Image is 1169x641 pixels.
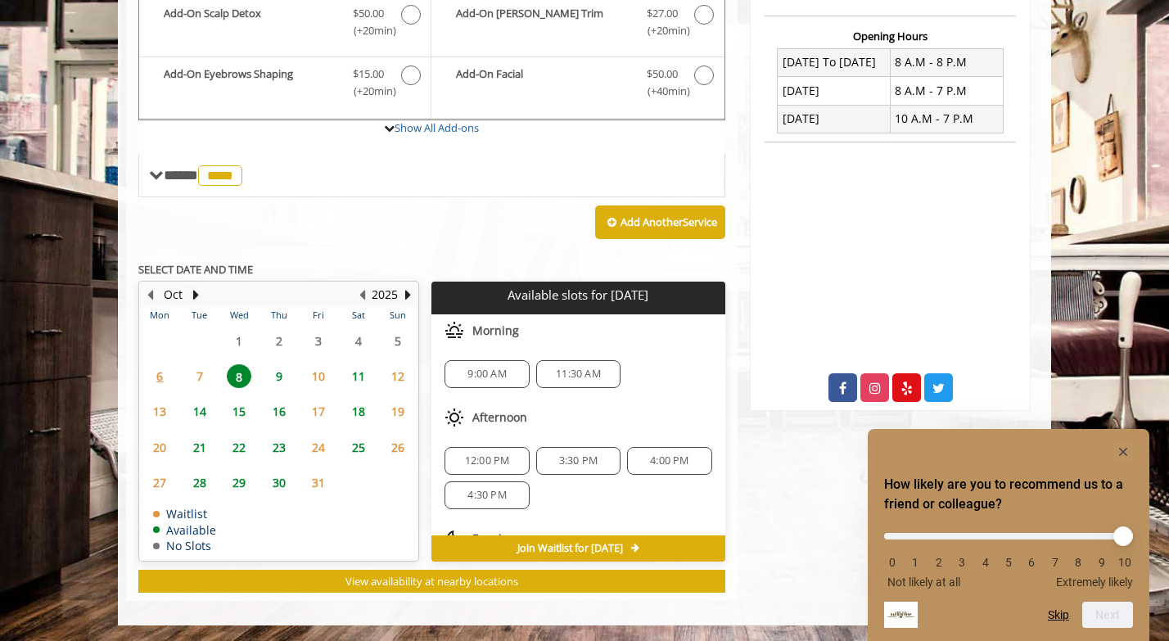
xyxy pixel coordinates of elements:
label: Add-On Facial [440,65,715,104]
label: Add-On Eyebrows Shaping [147,65,422,104]
span: 27 [147,471,172,494]
th: Wed [219,307,259,323]
li: 7 [1047,556,1063,569]
span: 15 [227,399,251,423]
div: 3:30 PM [536,447,621,475]
span: 28 [187,471,212,494]
span: (+40min ) [638,83,686,100]
span: 23 [267,436,291,459]
td: Select day27 [140,465,179,500]
th: Fri [299,307,338,323]
button: Next Year [401,286,414,304]
td: Select day15 [219,394,259,429]
span: $50.00 [353,5,384,22]
li: 4 [977,556,994,569]
div: How likely are you to recommend us to a friend or colleague? Select an option from 0 to 10, with ... [884,521,1133,589]
span: Evening [472,532,516,545]
span: (+20min ) [345,22,393,39]
li: 1 [907,556,923,569]
button: Oct [164,286,183,304]
span: 11:30 AM [556,368,601,381]
a: Show All Add-ons [395,120,479,135]
span: (+20min ) [345,83,393,100]
th: Tue [179,307,219,323]
span: 24 [306,436,331,459]
h3: Opening Hours [765,30,1016,42]
li: 5 [1000,556,1017,569]
span: 13 [147,399,172,423]
td: Select day21 [179,429,219,464]
button: Previous Month [143,286,156,304]
td: [DATE] [778,105,891,133]
li: 2 [931,556,947,569]
span: Extremely likely [1056,576,1133,589]
td: Select day6 [140,359,179,394]
td: Waitlist [153,508,216,520]
button: Add AnotherService [595,205,725,240]
b: Add-On Eyebrows Shaping [164,65,336,100]
span: $50.00 [647,65,678,83]
span: 10 [306,364,331,388]
button: Hide survey [1113,442,1133,462]
span: 22 [227,436,251,459]
li: 10 [1117,556,1133,569]
span: 9 [267,364,291,388]
td: Select day8 [219,359,259,394]
th: Sun [378,307,418,323]
b: Add-On Facial [456,65,630,100]
button: Next question [1082,602,1133,628]
td: Select day7 [179,359,219,394]
th: Thu [259,307,298,323]
div: 4:00 PM [627,447,711,475]
button: Skip [1048,608,1069,621]
td: Select day9 [259,359,298,394]
td: Select day29 [219,465,259,500]
span: 6 [147,364,172,388]
td: Select day26 [378,429,418,464]
span: $27.00 [647,5,678,22]
button: View availability at nearby locations [138,570,725,594]
td: Select day20 [140,429,179,464]
span: 25 [346,436,371,459]
li: 8 [1070,556,1086,569]
span: Not likely at all [887,576,960,589]
th: Mon [140,307,179,323]
span: 14 [187,399,212,423]
span: 30 [267,471,291,494]
div: 11:30 AM [536,360,621,388]
span: 20 [147,436,172,459]
span: 26 [386,436,410,459]
div: 9:00 AM [445,360,529,388]
td: Select day19 [378,394,418,429]
span: 29 [227,471,251,494]
td: [DATE] [778,77,891,105]
img: afternoon slots [445,408,464,427]
td: Select day24 [299,429,338,464]
td: Select day25 [338,429,377,464]
li: 6 [1023,556,1040,569]
button: 2025 [372,286,398,304]
span: Morning [472,324,519,337]
span: 7 [187,364,212,388]
label: Add-On Scalp Detox [147,5,422,43]
span: Join Waitlist for [DATE] [517,542,623,555]
td: Select day12 [378,359,418,394]
span: 3:30 PM [559,454,598,467]
b: Add Another Service [621,214,717,229]
td: Select day18 [338,394,377,429]
span: 19 [386,399,410,423]
span: 12 [386,364,410,388]
button: Next Month [189,286,202,304]
label: Add-On Beard Trim [440,5,715,43]
span: Afternoon [472,411,527,424]
li: 0 [884,556,900,569]
span: 21 [187,436,212,459]
td: Select day30 [259,465,298,500]
span: 4:00 PM [650,454,688,467]
td: Select day13 [140,394,179,429]
td: 8 A.M - 7 P.M [890,77,1003,105]
p: Available slots for [DATE] [438,288,718,302]
td: Available [153,524,216,536]
span: 8 [227,364,251,388]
